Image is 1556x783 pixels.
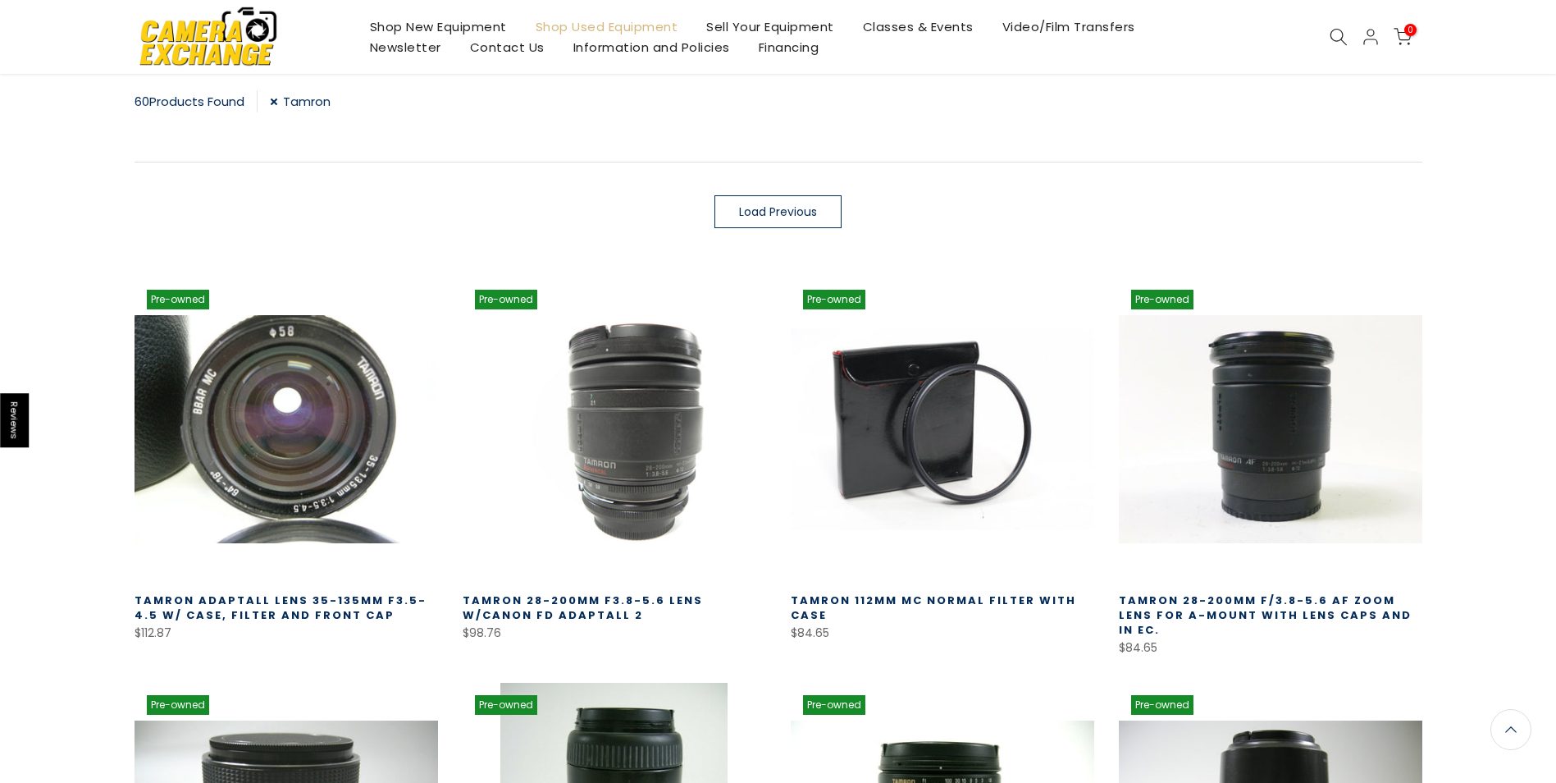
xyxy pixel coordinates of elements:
[791,623,1094,643] div: $84.65
[135,90,258,112] div: Products Found
[135,593,427,623] a: Tamron Adaptall Lens 35-135mm f3.5-4.5 w/ case, filter and front cap
[455,37,559,57] a: Contact Us
[1490,709,1531,750] a: Back to the top
[355,37,455,57] a: Newsletter
[1119,593,1412,638] a: Tamron 28-200mm F/3.8-5.6 AF Zoom Lens for A-Mount with Lens Caps and in EC.
[521,16,692,37] a: Shop Used Equipment
[791,593,1076,623] a: Tamron 112mm MC Normal Filter with Case
[1119,638,1422,658] div: $84.65
[355,16,521,37] a: Shop New Equipment
[744,37,833,57] a: Financing
[135,93,149,110] span: 60
[463,593,703,623] a: Tamron 28-200mm f3.8-5.6 lens w/Canon FD Adaptall 2
[692,16,849,37] a: Sell Your Equipment
[135,623,438,643] div: $112.87
[1404,24,1417,36] span: 0
[714,195,842,228] a: Load Previous
[988,16,1149,37] a: Video/Film Transfers
[739,206,817,217] span: Load Previous
[559,37,744,57] a: Information and Policies
[270,90,331,112] a: Tamron
[848,16,988,37] a: Classes & Events
[1394,28,1412,46] a: 0
[463,623,766,643] div: $98.76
